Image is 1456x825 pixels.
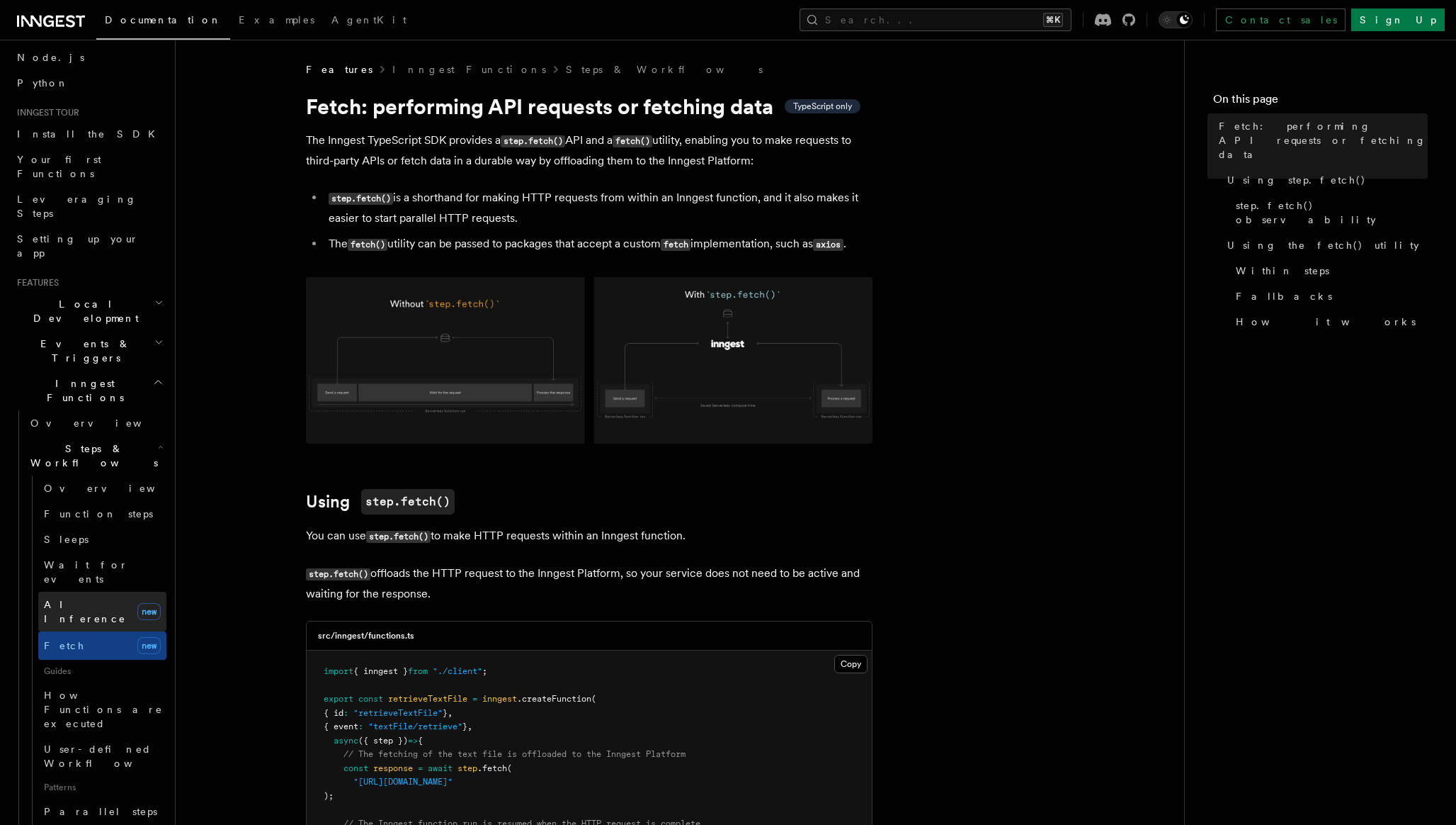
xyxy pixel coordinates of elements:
span: ; [482,666,487,676]
span: Fetch: performing API requests or fetching data [1219,119,1428,162]
span: Install the SDK [17,128,164,140]
span: Overview [44,483,190,494]
span: Examples [239,14,314,26]
button: Search...⌘K [800,9,1071,31]
span: ); [324,791,334,801]
span: How Functions are executed [44,690,163,729]
code: fetch() [613,135,652,147]
a: User-defined Workflows [38,736,166,776]
h3: src/inngest/functions.ts [318,630,414,641]
span: "[URL][DOMAIN_NAME]" [353,777,453,787]
span: User-defined Workflows [44,743,171,769]
a: Your first Functions [11,147,166,186]
a: Steps & Workflows [566,62,763,77]
span: = [418,763,423,773]
a: Parallel steps [38,799,166,824]
a: Usingstep.fetch() [306,489,455,515]
a: Fetchnew [38,632,166,660]
span: AI Inference [44,599,126,624]
code: fetch() [348,239,387,251]
span: new [137,603,161,620]
button: Steps & Workflows [25,436,166,476]
span: retrieveTextFile [388,694,467,704]
span: from [408,666,428,676]
span: new [137,637,161,654]
code: step.fetch() [501,135,565,147]
a: AI Inferencenew [38,592,166,632]
h1: Fetch: performing API requests or fetching data [306,94,872,119]
a: Using step.fetch() [1222,167,1428,193]
span: async [334,736,358,746]
a: Contact sales [1216,9,1346,31]
span: Parallel steps [44,806,157,817]
a: Fallbacks [1230,284,1428,309]
span: , [448,708,453,718]
span: { event [324,722,358,731]
span: "textFile/retrieve" [368,722,462,731]
span: = [472,694,477,704]
button: Local Development [11,291,166,331]
a: Sleeps [38,527,166,552]
a: Inngest Functions [392,62,546,77]
span: Guides [38,660,166,683]
a: Leveraging Steps [11,186,166,226]
button: Copy [834,655,868,673]
a: Setting up your app [11,226,166,266]
a: Function steps [38,501,166,527]
kbd: ⌘K [1043,13,1063,27]
span: "retrieveTextFile" [353,708,443,718]
span: response [373,763,413,773]
span: Using the fetch() utility [1227,238,1419,252]
span: Using step.fetch() [1227,173,1366,187]
button: Toggle dark mode [1159,11,1193,28]
code: step.fetch() [366,531,431,543]
a: step.fetch() observability [1230,193,1428,232]
li: is a shorthand for making HTTP requests from within an Inngest function, and it also makes it eas... [324,188,872,228]
span: step.fetch() observability [1236,198,1428,227]
span: Wait for events [44,559,128,585]
span: step [457,763,477,773]
span: inngest [482,694,517,704]
span: "./client" [433,666,482,676]
span: .createFunction [517,694,591,704]
button: Events & Triggers [11,331,166,371]
a: How Functions are executed [38,683,166,736]
a: Install the SDK [11,121,166,147]
span: { id [324,708,343,718]
span: ( [591,694,596,704]
span: import [324,666,353,676]
span: .fetch [477,763,507,773]
span: Inngest tour [11,107,79,118]
a: Documentation [96,4,230,40]
span: Sleeps [44,534,89,545]
span: Local Development [11,297,154,325]
h4: On this page [1213,91,1428,113]
span: AgentKit [331,14,406,26]
a: AgentKit [323,4,415,38]
span: Features [306,62,372,77]
span: await [428,763,453,773]
a: Wait for events [38,552,166,592]
span: Your first Functions [17,154,101,179]
a: Overview [25,410,166,436]
code: fetch [661,239,690,251]
code: axios [813,239,843,251]
a: Overview [38,476,166,501]
code: step.fetch() [361,489,455,515]
span: Patterns [38,776,166,799]
span: : [358,722,363,731]
span: Python [17,77,69,89]
p: You can use to make HTTP requests within an Inngest function. [306,526,872,546]
code: step.fetch() [329,193,393,205]
span: => [408,736,418,746]
span: Fallbacks [1236,289,1332,303]
code: step.fetch() [306,568,370,580]
span: } [462,722,467,731]
p: The Inngest TypeScript SDK provides a API and a utility, enabling you to make requests to third-p... [306,130,872,171]
a: Node.js [11,45,166,70]
span: Setting up your app [17,233,139,259]
span: Leveraging Steps [17,193,137,219]
span: Overview [30,417,176,429]
span: : [343,708,348,718]
a: Fetch: performing API requests or fetching data [1213,113,1428,167]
